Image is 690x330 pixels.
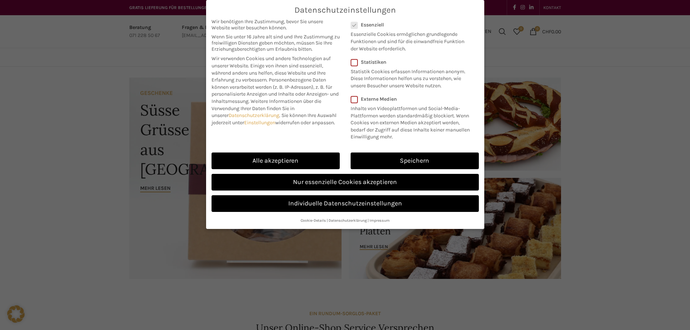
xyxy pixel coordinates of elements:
span: Wir verwenden Cookies und andere Technologien auf unserer Website. Einige von ihnen sind essenzie... [212,55,331,83]
a: Alle akzeptieren [212,153,340,169]
p: Inhalte von Videoplattformen und Social-Media-Plattformen werden standardmäßig blockiert. Wenn Co... [351,102,474,141]
span: Wenn Sie unter 16 Jahre alt sind und Ihre Zustimmung zu freiwilligen Diensten geben möchten, müss... [212,34,340,52]
span: Datenschutzeinstellungen [294,5,396,15]
a: Datenschutzerklärung [329,218,367,223]
label: Statistiken [351,59,469,65]
p: Essenzielle Cookies ermöglichen grundlegende Funktionen und sind für die einwandfreie Funktion de... [351,28,469,52]
a: Datenschutzerklärung [229,112,279,118]
span: Sie können Ihre Auswahl jederzeit unter widerrufen oder anpassen. [212,112,336,126]
a: Impressum [369,218,390,223]
a: Cookie-Details [301,218,326,223]
label: Essenziell [351,22,469,28]
a: Individuelle Datenschutzeinstellungen [212,195,479,212]
span: Personenbezogene Daten können verarbeitet werden (z. B. IP-Adressen), z. B. für personalisierte A... [212,77,339,104]
p: Statistik Cookies erfassen Informationen anonym. Diese Informationen helfen uns zu verstehen, wie... [351,65,469,89]
a: Speichern [351,153,479,169]
a: Einstellungen [244,120,275,126]
span: Wir benötigen Ihre Zustimmung, bevor Sie unsere Website weiter besuchen können. [212,18,340,31]
label: Externe Medien [351,96,474,102]
a: Nur essenzielle Cookies akzeptieren [212,174,479,191]
span: Weitere Informationen über die Verwendung Ihrer Daten finden Sie in unserer . [212,98,321,118]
